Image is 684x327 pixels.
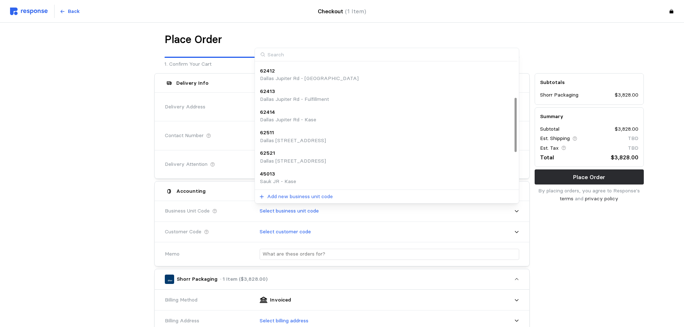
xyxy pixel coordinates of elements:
[260,228,311,236] p: Select customer code
[615,125,638,133] p: $3,828.00
[260,75,359,83] p: Dallas Jupiter Rd - [GEOGRAPHIC_DATA]
[260,67,275,75] p: 62412
[177,275,218,283] p: Shorr Packaging
[535,187,644,202] p: By placing orders, you agree to Response's and
[262,249,516,260] input: What are these orders for?
[260,95,329,103] p: Dallas Jupiter Rd - Fulfillment
[255,48,517,61] input: Search
[260,88,275,95] p: 62413
[560,195,573,202] a: terms
[540,113,638,120] h5: Summary
[10,8,48,15] img: svg%3e
[56,5,84,18] button: Back
[260,149,275,157] p: 62521
[573,173,605,182] p: Place Order
[615,91,638,99] p: $3,828.00
[260,116,316,124] p: Dallas Jupiter Rd - Kase
[540,153,554,162] p: Total
[165,317,199,325] span: Billing Address
[585,195,618,202] a: privacy policy
[220,275,267,283] p: · 1 Item ($3,828.00)
[540,125,559,133] p: Subtotal
[259,192,333,201] button: Add new business unit code
[540,135,570,143] p: Est. Shipping
[155,269,529,289] button: Shorr Packaging· 1 Item ($3,828.00)
[535,169,644,184] button: Place Order
[318,7,366,16] h4: Checkout
[540,91,578,99] p: Shorr Packaging
[260,137,326,145] p: Dallas [STREET_ADDRESS]
[260,108,275,116] p: 62414
[628,135,638,143] p: TBD
[260,157,326,165] p: Dallas [STREET_ADDRESS]
[540,79,638,86] h5: Subtotals
[164,60,279,68] p: 1. Confirm Your Cart
[267,193,333,201] p: Add new business unit code
[260,129,274,137] p: 62511
[165,207,210,215] span: Business Unit Code
[165,160,208,168] span: Delivery Attention
[165,250,180,258] span: Memo
[165,296,197,304] span: Billing Method
[345,8,366,15] span: (1 Item)
[611,153,638,162] p: $3,828.00
[628,144,638,152] p: TBD
[260,317,308,325] p: Select billing address
[165,228,201,236] span: Customer Code
[540,144,559,152] p: Est. Tax
[68,8,80,15] p: Back
[260,178,296,186] p: Sauk JR - Kase
[165,103,205,111] span: Delivery Address
[260,170,275,178] p: 45013
[270,296,291,304] p: Invoiced
[176,187,206,195] h5: Accounting
[260,207,319,215] p: Select business unit code
[165,132,204,140] span: Contact Number
[176,79,209,87] h5: Delivery Info
[164,33,222,47] h1: Place Order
